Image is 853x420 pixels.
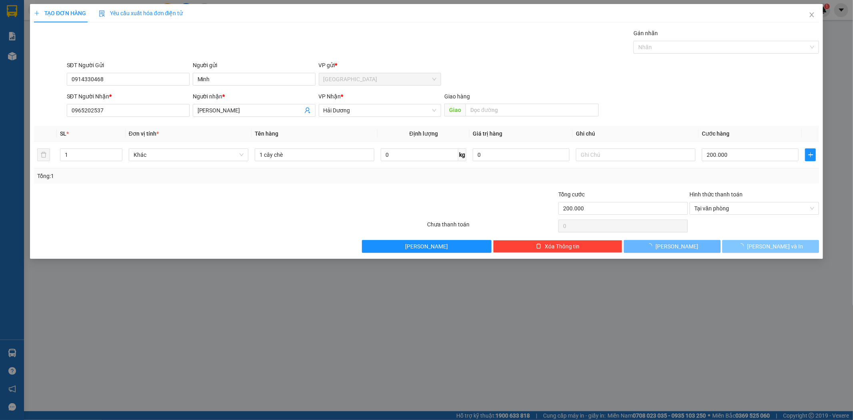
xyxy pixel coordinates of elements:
label: Hình thức thanh toán [689,191,743,198]
div: Người gửi [193,61,316,70]
button: plus [805,148,816,161]
button: deleteXóa Thông tin [493,240,623,253]
div: SĐT Người Nhận [67,92,190,101]
span: plus [34,10,40,16]
span: loading [738,243,747,249]
span: [PERSON_NAME] và In [747,242,803,251]
span: Khác [134,149,244,161]
button: [PERSON_NAME] [362,240,491,253]
span: Tại văn phòng [694,202,814,214]
th: Ghi chú [573,126,699,142]
button: [PERSON_NAME] [624,240,721,253]
span: kg [458,148,466,161]
b: Công ty TNHH [PERSON_NAME] [33,10,119,41]
span: close [809,12,815,18]
span: TẠO ĐƠN HÀNG [34,10,86,16]
div: VP gửi [319,61,441,70]
span: Giá trị hàng [473,130,502,137]
button: delete [37,148,50,161]
span: Cước hàng [702,130,729,137]
div: SĐT Người Gửi [67,61,190,70]
input: Dọc đường [465,104,599,116]
span: VP Nhận [319,93,341,100]
input: VD: Bàn, Ghế [255,148,374,161]
h2: DLT1410250002 [4,46,66,60]
b: [DOMAIN_NAME] [107,6,193,20]
div: Người nhận [193,92,316,101]
input: Ghi Chú [576,148,695,161]
span: Tổng cước [558,191,585,198]
span: user-add [304,107,311,114]
span: Hải Dương [324,104,437,116]
span: delete [536,243,541,250]
span: Định lượng [410,130,438,137]
span: [PERSON_NAME] [405,242,448,251]
span: [PERSON_NAME] [655,242,698,251]
button: Close [801,4,823,26]
span: Xóa Thông tin [545,242,579,251]
img: icon [99,10,105,17]
span: plus [805,152,815,158]
span: Đơn vị tính [129,130,159,137]
span: SL [60,130,66,137]
button: [PERSON_NAME] và In [722,240,819,253]
label: Gán nhãn [633,30,658,36]
span: loading [647,243,655,249]
span: Tên hàng [255,130,278,137]
span: Đà Lạt [324,73,437,85]
div: Chưa thanh toán [427,220,558,234]
input: 0 [473,148,569,161]
span: Giao hàng [444,93,470,100]
h1: Giao dọc đường [42,46,148,102]
span: Giao [444,104,465,116]
div: Tổng: 1 [37,172,329,180]
span: Yêu cầu xuất hóa đơn điện tử [99,10,183,16]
